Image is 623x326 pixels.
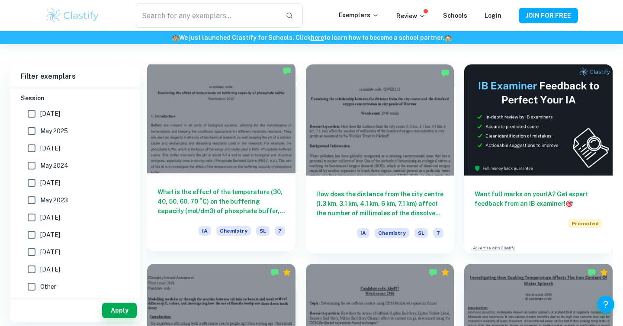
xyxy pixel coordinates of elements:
span: [DATE] [40,213,60,222]
h6: Want full marks on your IA ? Get expert feedback from an IB examiner! [475,189,602,208]
a: What is the effect of the temperature (30, 40, 50, 60, 70 °C) on the buffering capacity (mol/dm3)... [147,64,295,253]
img: Marked [283,67,291,75]
img: Marked [429,268,437,277]
span: Chemistry [216,226,251,236]
img: Marked [588,268,596,277]
span: IA [199,226,211,236]
h6: How does the distance from the city centre (1.3 km, 3.1 km, 4.1 km, 6 km, 7.1 km) affect the numb... [316,189,444,218]
a: Advertise with Clastify [473,245,515,251]
span: [DATE] [40,265,60,274]
button: Apply [102,303,137,318]
span: Other [40,282,56,291]
span: 🎯 [565,200,573,207]
a: How does the distance from the city centre (1.3 km, 3.1 km, 4.1 km, 6 km, 7.1 km) affect the numb... [306,64,454,253]
span: [DATE] [40,178,60,188]
a: here [311,34,324,41]
h6: Filter exemplars [10,64,140,89]
h6: What is the effect of the temperature (30, 40, 50, 60, 70 °C) on the buffering capacity (mol/dm3)... [157,187,285,216]
div: Premium [600,268,608,277]
p: Exemplars [339,10,379,20]
img: Marked [441,69,450,77]
span: SL [414,228,428,238]
p: Review [396,11,426,21]
span: May 2024 [40,161,68,170]
button: Help and Feedback [597,296,614,313]
span: Chemistry [375,228,409,238]
span: [DATE] [40,247,60,257]
button: JOIN FOR FREE [519,8,578,23]
img: Thumbnail [464,64,613,176]
div: Premium [441,268,450,277]
a: Login [485,12,501,19]
img: Clastify logo [45,7,100,24]
span: 🏫 [444,34,452,41]
div: Premium [283,268,291,277]
span: May 2025 [40,126,68,136]
span: IA [357,228,369,238]
a: Schools [443,12,467,19]
span: 7 [433,228,443,238]
span: [DATE] [40,109,60,118]
span: May 2023 [40,195,68,205]
h6: We just launched Clastify for Schools. Click to learn how to become a school partner. [2,33,621,42]
span: [DATE] [40,144,60,153]
span: 🏫 [172,34,179,41]
img: Marked [270,268,279,277]
h6: Session [21,93,130,103]
span: SL [256,226,270,236]
span: 7 [275,226,285,236]
input: Search for any exemplars... [136,3,279,28]
span: Promoted [568,219,602,228]
span: [DATE] [40,230,60,240]
a: Want full marks on yourIA? Get expert feedback from an IB examiner!PromotedAdvertise with Clastify [464,64,613,253]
